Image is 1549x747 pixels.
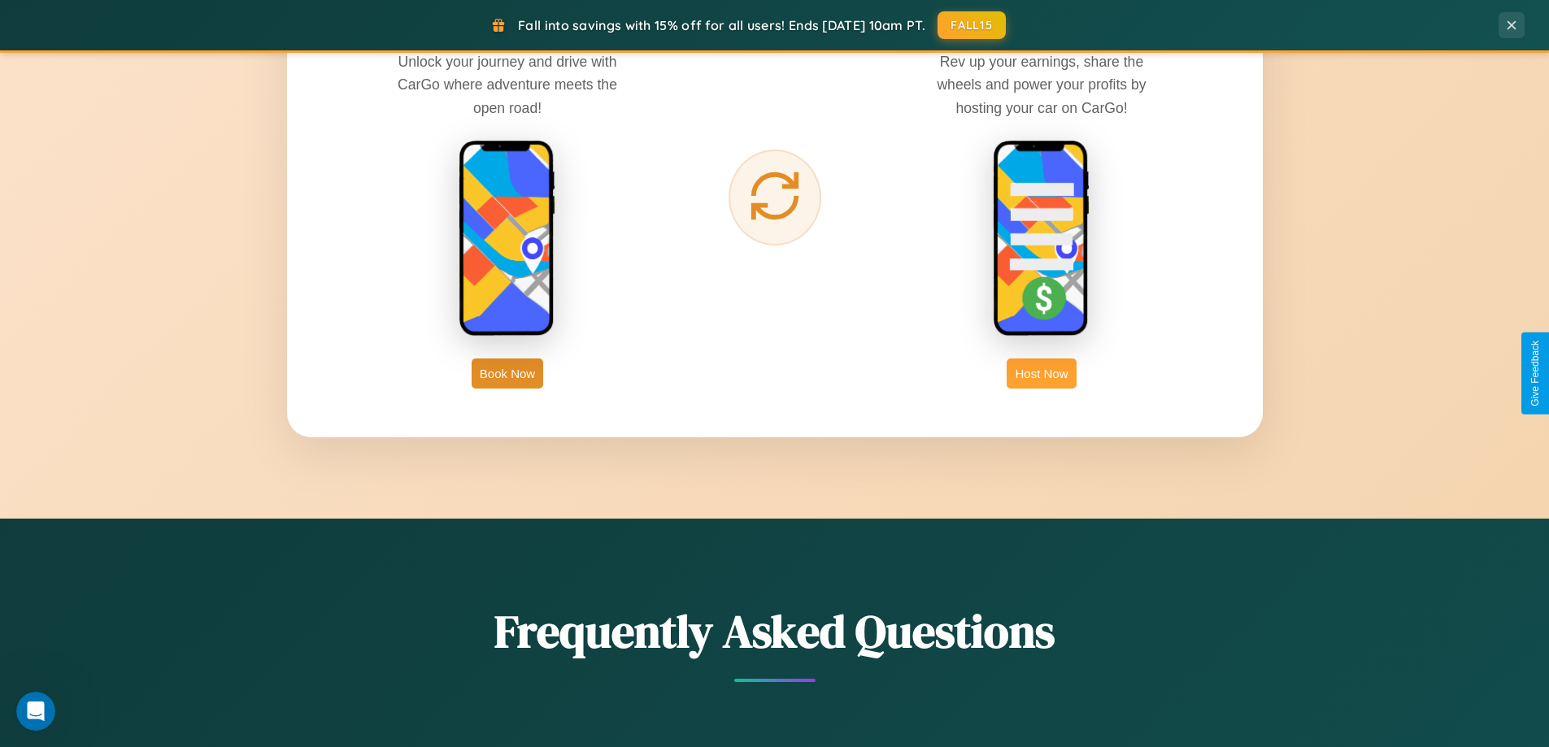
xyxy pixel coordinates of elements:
p: Unlock your journey and drive with CarGo where adventure meets the open road! [385,50,629,119]
img: host phone [993,140,1090,338]
button: FALL15 [938,11,1006,39]
h2: Frequently Asked Questions [287,600,1263,662]
button: Book Now [472,358,543,389]
span: Fall into savings with 15% off for all users! Ends [DATE] 10am PT. [518,17,925,33]
img: rent phone [459,140,556,338]
p: Rev up your earnings, share the wheels and power your profits by hosting your car on CarGo! [920,50,1164,119]
button: Host Now [1007,358,1076,389]
iframe: Intercom live chat [16,692,55,731]
div: Give Feedback [1529,341,1541,406]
